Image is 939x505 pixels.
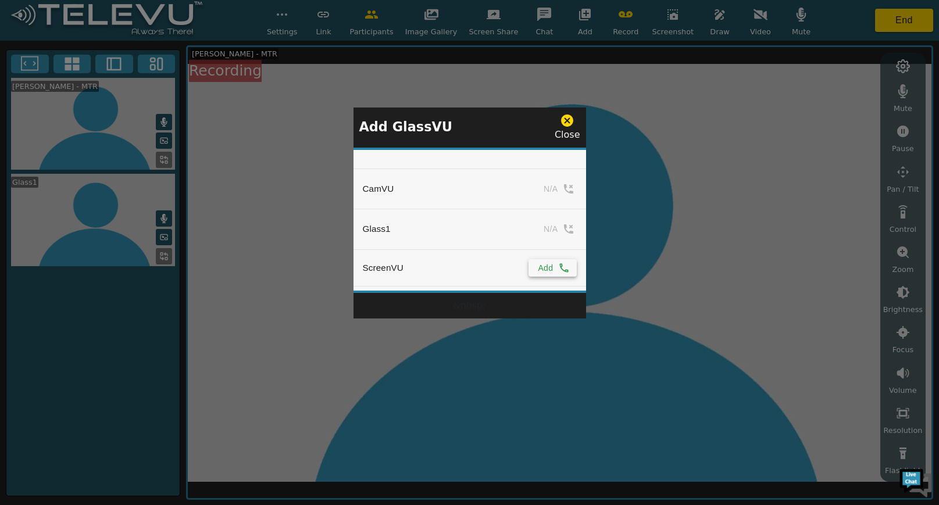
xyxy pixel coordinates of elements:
[60,61,195,76] div: Chat with us now
[363,262,404,274] div: ScreenVU
[363,223,391,235] div: Glass1
[191,6,219,34] div: Minimize live chat window
[359,117,453,137] p: Add GlassVU
[354,150,586,286] table: simple table
[6,317,222,358] textarea: Type your message and hit 'Enter'
[354,293,586,318] div: &nbsp;
[20,54,49,83] img: d_736959983_company_1615157101543_736959983
[555,113,580,142] div: Close
[363,182,394,195] div: CamVU
[67,146,160,264] span: We're online!
[898,464,933,499] img: Chat Widget
[529,259,576,277] button: Add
